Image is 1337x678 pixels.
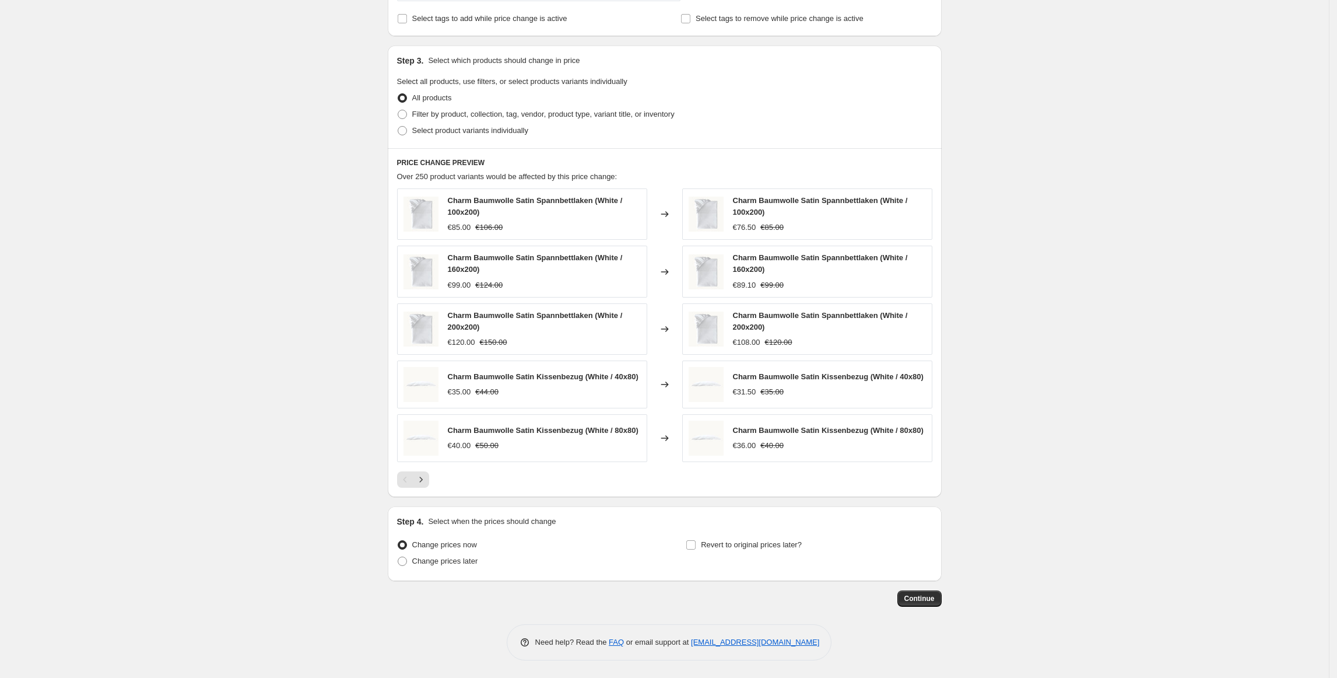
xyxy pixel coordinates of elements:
strike: €85.00 [760,222,784,233]
img: 59a86d73-f470-4201-a432-f2841888c177-Photoroom_80x.jpg [403,367,438,402]
img: 3a58951a-fa11-42a7-94b2-4fa36eefaf76_80x.jpg [689,197,724,232]
img: 3a58951a-fa11-42a7-94b2-4fa36eefaf76_80x.jpg [689,254,724,289]
span: All products [412,93,452,102]
span: Charm Baumwolle Satin Spannbettlaken (White / 200x200) [733,311,908,331]
img: 3a58951a-fa11-42a7-94b2-4fa36eefaf76_80x.jpg [403,312,438,347]
strike: €35.00 [760,386,784,398]
nav: Pagination [397,471,429,488]
div: €99.00 [448,279,471,291]
img: 3a58951a-fa11-42a7-94b2-4fa36eefaf76_80x.jpg [403,197,438,232]
div: €76.50 [733,222,756,233]
strike: €40.00 [760,440,784,452]
button: Continue [897,590,942,607]
span: Over 250 product variants would be affected by this price change: [397,172,617,181]
img: 59a86d73-f470-4201-a432-f2841888c177-Photoroom_80x.jpg [403,421,438,456]
p: Select when the prices should change [428,516,556,527]
span: Continue [904,594,935,603]
span: Charm Baumwolle Satin Kissenbezug (White / 40x80) [733,372,924,381]
span: Select tags to add while price change is active [412,14,567,23]
img: 59a86d73-f470-4201-a432-f2841888c177-Photoroom_80x.jpg [689,421,724,456]
span: Revert to original prices later? [701,540,802,549]
strike: €124.00 [475,279,503,291]
span: Charm Baumwolle Satin Kissenbezug (White / 40x80) [448,372,638,381]
div: €85.00 [448,222,471,233]
span: Charm Baumwolle Satin Spannbettlaken (White / 100x200) [733,196,908,216]
strike: €99.00 [760,279,784,291]
span: Charm Baumwolle Satin Spannbettlaken (White / 200x200) [448,311,623,331]
span: Charm Baumwolle Satin Spannbettlaken (White / 160x200) [733,253,908,274]
span: Charm Baumwolle Satin Spannbettlaken (White / 100x200) [448,196,623,216]
button: Next [413,471,429,488]
span: Change prices later [412,557,478,565]
span: Filter by product, collection, tag, vendor, product type, variant title, or inventory [412,110,675,118]
span: Select tags to remove while price change is active [696,14,864,23]
strike: €150.00 [480,337,507,348]
p: Select which products should change in price [428,55,580,67]
h2: Step 4. [397,516,424,527]
span: Charm Baumwolle Satin Spannbettlaken (White / 160x200) [448,253,623,274]
span: or email support at [624,638,691,646]
div: €120.00 [448,337,475,348]
span: Charm Baumwolle Satin Kissenbezug (White / 80x80) [733,426,924,435]
span: Change prices now [412,540,477,549]
strike: €44.00 [475,386,499,398]
img: 59a86d73-f470-4201-a432-f2841888c177-Photoroom_80x.jpg [689,367,724,402]
div: €35.00 [448,386,471,398]
h6: PRICE CHANGE PREVIEW [397,158,932,167]
div: €108.00 [733,337,760,348]
span: Select product variants individually [412,126,528,135]
a: FAQ [609,638,624,646]
a: [EMAIL_ADDRESS][DOMAIN_NAME] [691,638,819,646]
strike: €120.00 [765,337,792,348]
span: Select all products, use filters, or select products variants individually [397,77,627,86]
div: €89.10 [733,279,756,291]
div: €36.00 [733,440,756,452]
span: Charm Baumwolle Satin Kissenbezug (White / 80x80) [448,426,638,435]
img: 3a58951a-fa11-42a7-94b2-4fa36eefaf76_80x.jpg [689,312,724,347]
strike: €50.00 [475,440,499,452]
span: Need help? Read the [535,638,609,646]
strike: €106.00 [475,222,503,233]
img: 3a58951a-fa11-42a7-94b2-4fa36eefaf76_80x.jpg [403,254,438,289]
h2: Step 3. [397,55,424,67]
div: €40.00 [448,440,471,452]
div: €31.50 [733,386,756,398]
